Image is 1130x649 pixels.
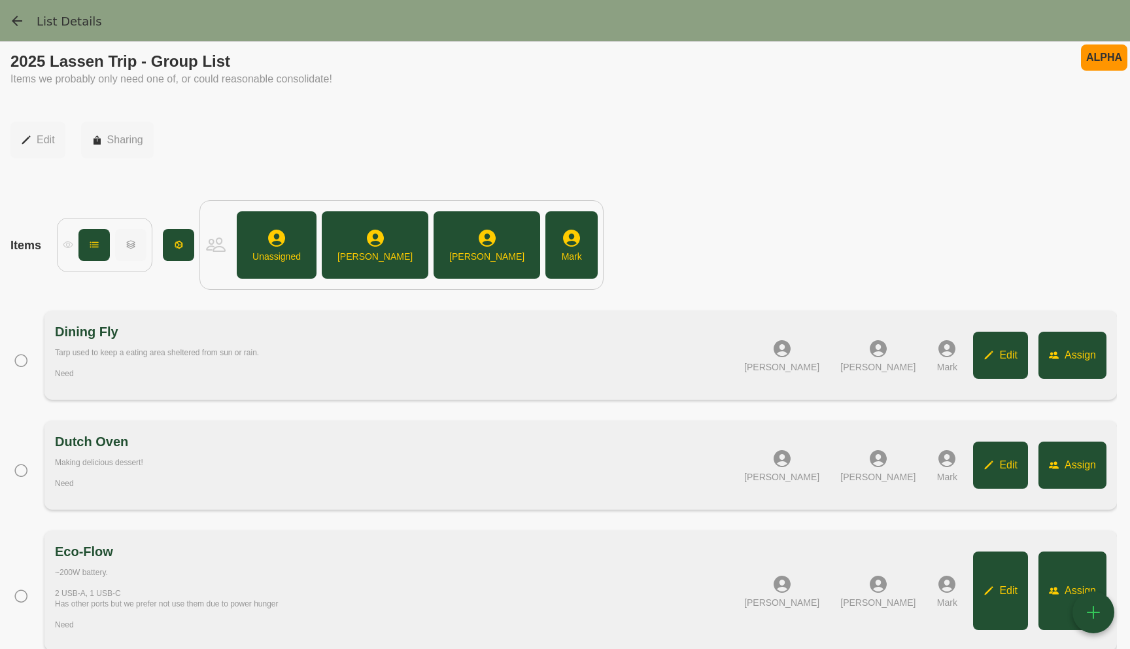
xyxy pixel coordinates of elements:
div: Dining Fly [55,321,118,342]
button: Sectioned List [115,229,146,261]
button: Assign [1038,552,1106,630]
div:  [477,227,498,250]
div:  [772,447,793,470]
div:  [868,338,889,360]
div: [PERSON_NAME] [840,470,916,483]
div:  [173,239,184,251]
div:  [58,239,78,251]
div:  [984,350,999,361]
div:  [936,447,957,470]
button: Sharing [81,122,154,158]
div: Making delicious dessert! [55,457,739,468]
div: Mark [937,470,957,483]
div:  [1083,601,1104,624]
div: Tarp used to keep a eating area sheltered from sun or rain. [55,347,739,358]
div: [PERSON_NAME] [744,360,819,374]
div: [PERSON_NAME] [337,250,413,263]
div:  [936,573,957,596]
div: Items [10,236,57,254]
div: ~200W battery. 2 USB-A, 1 USB-C Has other ports but we prefer not use them due to power hunger [55,567,739,609]
button: Assign [1038,442,1106,489]
button: [PERSON_NAME] [322,211,428,279]
div: [PERSON_NAME] [840,596,916,609]
button: Linear List [78,229,110,261]
div:  [561,227,582,250]
button: Edit [973,552,1028,630]
button: Edit [10,122,65,158]
div: Items we probably only need one of, or could reasonable consolidate! [10,73,1120,85]
div:  [1049,350,1065,361]
div:  [868,447,889,470]
button: [PERSON_NAME] [434,211,540,279]
div: [PERSON_NAME] [744,470,819,483]
div: Sharing [107,132,143,148]
div:  [868,573,889,596]
div:  [21,135,37,146]
div: Mark [937,596,957,609]
div: ALPHA [1086,50,1122,65]
div:  [205,234,231,256]
div: Mark [562,250,582,263]
button: Assign [1038,332,1106,379]
div:  [1049,586,1065,597]
div:  [13,462,29,479]
div:  [92,135,107,146]
div: Mark [937,360,957,374]
h1: List Details [37,14,102,28]
div: [PERSON_NAME] [744,596,819,609]
button: Edit [973,442,1028,489]
button: Edit [973,332,1028,379]
div: Need [55,478,739,489]
div: Unassigned [252,250,301,263]
div: Edit [999,347,1018,363]
button: Unassigned [237,211,317,279]
div:  [266,227,287,250]
div: [PERSON_NAME] [840,360,916,374]
div:  [772,338,793,360]
div:  [936,338,957,360]
div: Assign [1065,457,1096,473]
div:  [984,460,999,471]
div: Dutch Oven [55,431,128,452]
a: (tabs), back [7,11,27,31]
div:  [89,239,99,251]
div: Assign [1065,583,1096,599]
div: Eco-Flow [55,541,113,562]
button: add [1072,591,1114,633]
button: Mark [545,211,598,279]
div: Edit [37,132,55,148]
div:  [13,352,29,369]
div: Edit [999,583,1018,599]
div: Assign [1065,347,1096,363]
div: Need [55,620,739,630]
div: Edit [999,457,1018,473]
div:  [13,588,29,605]
div:  [984,586,999,597]
button: item options [163,229,194,261]
div:  [126,239,136,251]
div:  [772,573,793,596]
div: 2025 Lassen Trip - Group List [10,52,1120,71]
div: Need [55,368,739,379]
div:  [365,227,386,250]
div: [PERSON_NAME] [449,250,524,263]
div:  [1049,460,1065,471]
